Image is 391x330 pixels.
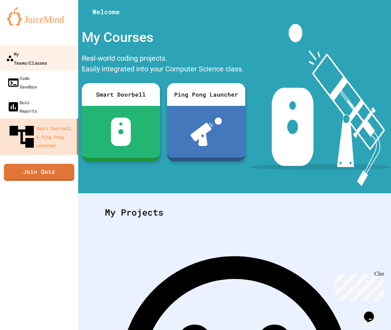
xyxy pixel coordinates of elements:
div: Quiz Reports [7,98,37,115]
div: Smart Doorbell & Ping Pong Launcher [7,122,74,151]
div: Ping Pong Launcher [167,83,245,106]
div: Smart Doorbell [82,83,160,106]
img: banner-image-my-projects.png [249,24,391,186]
iframe: chat widget [361,302,384,323]
div: Real-world coding projects. Easily integrated into your Computer Science class. [78,51,249,78]
img: sdb-white.svg [111,118,131,146]
div: Code Sandbox [7,74,37,91]
div: My Courses [78,24,249,51]
div: My Teams/Classes [6,49,47,67]
div: My Projects [98,199,371,226]
div: Chat with us now!Close [3,3,49,45]
img: logo-orange.svg [7,7,71,26]
iframe: chat widget [332,271,384,301]
a: Join Quiz [4,164,74,181]
img: ppl-with-ball.png [191,118,222,146]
